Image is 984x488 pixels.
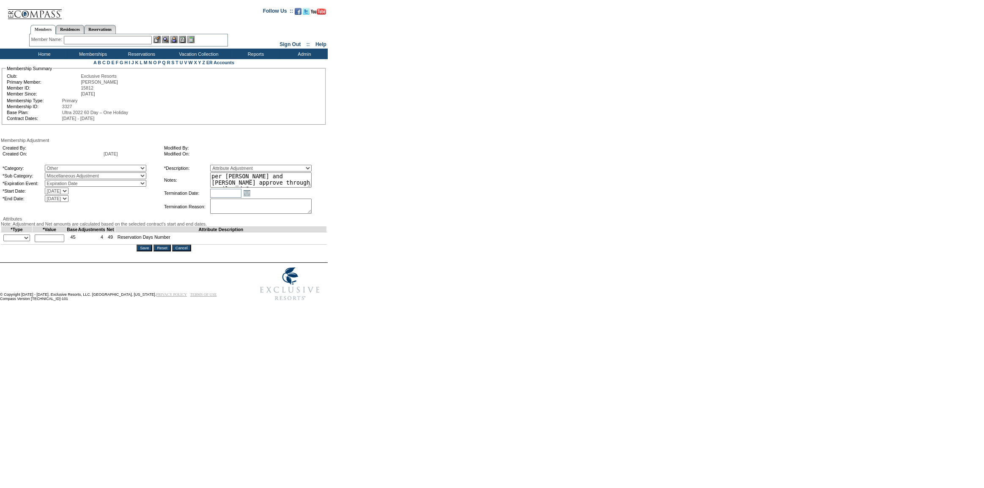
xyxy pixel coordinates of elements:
[3,151,103,156] td: Created On:
[104,151,118,156] span: [DATE]
[175,60,178,65] a: T
[180,60,183,65] a: U
[98,60,101,65] a: B
[81,74,117,79] span: Exclusive Resorts
[198,60,201,65] a: Y
[3,172,44,179] td: *Sub Category:
[7,116,61,121] td: Contract Dates:
[1,138,327,143] div: Membership Adjustment
[3,188,44,194] td: *Start Date:
[56,25,84,34] a: Residences
[62,110,128,115] span: Ultra 2022 60 Day – One Holiday
[33,227,67,232] td: *Value
[194,60,197,65] a: X
[67,232,78,245] td: 45
[19,49,68,59] td: Home
[115,60,118,65] a: F
[106,227,115,232] td: Net
[68,49,116,59] td: Memberships
[187,36,195,43] img: b_calculator.gif
[149,60,152,65] a: N
[3,165,44,172] td: *Category:
[280,41,301,47] a: Sign Out
[102,60,106,65] a: C
[1,216,327,221] div: Attributes
[3,145,103,150] td: Created By:
[189,60,193,65] a: W
[62,116,95,121] span: [DATE] - [DATE]
[164,188,209,198] td: Termination Date:
[62,98,78,103] span: Primary
[153,245,170,251] input: Reset
[206,60,234,65] a: ER Accounts
[78,232,106,245] td: 4
[242,188,252,198] a: Open the calendar popup.
[311,11,326,16] a: Subscribe to our YouTube Channel
[153,36,161,43] img: b_edit.gif
[31,36,64,43] div: Member Name:
[252,263,328,305] img: Exclusive Resorts
[84,25,116,34] a: Reservations
[170,36,178,43] img: Impersonate
[162,36,169,43] img: View
[164,145,322,150] td: Modified By:
[303,8,310,15] img: Follow us on Twitter
[165,49,230,59] td: Vacation Collection
[7,74,80,79] td: Club:
[7,79,80,85] td: Primary Member:
[144,60,148,65] a: M
[93,60,96,65] a: A
[6,66,53,71] legend: Membership Summary
[158,60,161,65] a: P
[7,85,80,90] td: Member ID:
[307,41,310,47] span: ::
[184,60,187,65] a: V
[315,41,326,47] a: Help
[153,60,156,65] a: O
[171,60,174,65] a: S
[120,60,123,65] a: G
[124,60,128,65] a: H
[164,199,209,215] td: Termination Reason:
[1,227,33,232] td: *Type
[3,195,44,202] td: *End Date:
[30,25,56,34] a: Members
[129,60,130,65] a: I
[164,172,209,188] td: Notes:
[172,245,191,251] input: Cancel
[164,151,322,156] td: Modified On:
[106,232,115,245] td: 49
[162,60,165,65] a: Q
[190,292,217,297] a: TERMS OF USE
[230,49,279,59] td: Reports
[81,85,93,90] span: 15812
[62,104,72,109] span: 3327
[164,165,209,172] td: *Description:
[111,60,114,65] a: E
[137,245,152,251] input: Save
[81,91,95,96] span: [DATE]
[7,91,80,96] td: Member Since:
[7,110,61,115] td: Base Plan:
[7,104,61,109] td: Membership ID:
[295,11,302,16] a: Become our fan on Facebook
[156,292,187,297] a: PRIVACY POLICY
[1,221,327,226] div: Note: Adjustment and Net amounts are calculated based on the selected contract's start and end da...
[116,49,165,59] td: Reservations
[303,11,310,16] a: Follow us on Twitter
[81,79,118,85] span: [PERSON_NAME]
[295,8,302,15] img: Become our fan on Facebook
[311,8,326,15] img: Subscribe to our YouTube Channel
[107,60,110,65] a: D
[202,60,205,65] a: Z
[7,2,62,19] img: Compass Home
[135,60,139,65] a: K
[263,7,293,17] td: Follow Us ::
[67,227,78,232] td: Base
[179,36,186,43] img: Reservations
[115,227,326,232] td: Attribute Description
[140,60,142,65] a: L
[132,60,134,65] a: J
[7,98,61,103] td: Membership Type:
[78,227,106,232] td: Adjustments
